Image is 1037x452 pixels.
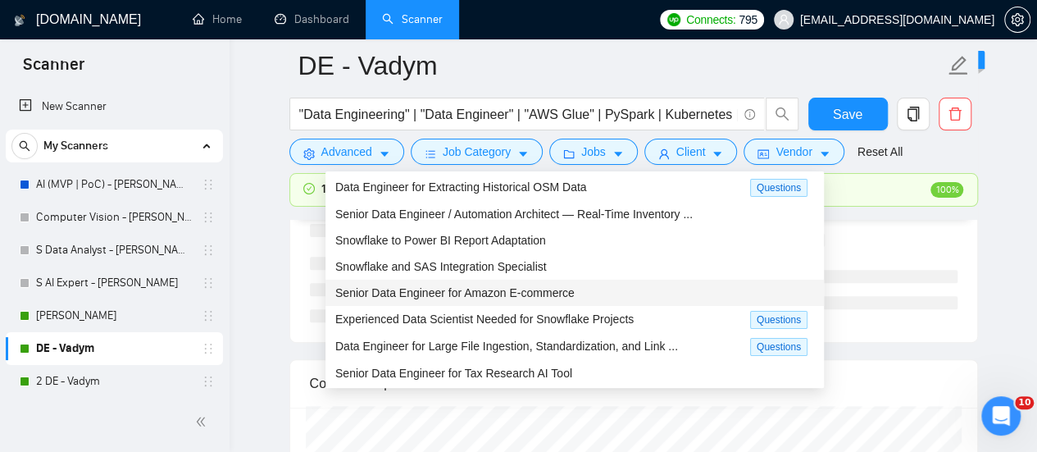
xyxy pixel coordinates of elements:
span: Snowflake to Power BI Report Adaptation [335,234,546,247]
button: idcardVendorcaret-down [744,139,844,165]
span: Senior Data Engineer for Amazon E-commerce [335,286,575,299]
a: S Data Analyst - [PERSON_NAME] [36,234,192,267]
button: copy [897,98,930,130]
a: Computer Vision - [PERSON_NAME] [36,201,192,234]
a: searchScanner [382,12,443,26]
span: check-circle [303,183,315,194]
span: bars [425,148,436,160]
span: search [766,107,798,121]
a: [PERSON_NAME] [36,299,192,332]
span: Scanner [10,53,98,87]
span: holder [202,211,215,224]
span: idcard [757,148,769,160]
span: Data Engineer for Extracting Historical OSM Data [335,180,587,194]
span: Experienced Data Scientist Needed for Snowflake Projects [335,313,634,326]
a: homeHome [193,12,242,26]
input: Search Freelance Jobs... [299,104,737,125]
span: Senior Data Engineer for Tax Research AI Tool [335,367,572,380]
button: Save [808,98,888,130]
a: 2 DE - Vadym [36,365,192,398]
span: Jobs [581,143,606,161]
span: 100% Completed ! [321,180,413,199]
a: New Scanner [19,90,210,123]
a: dashboardDashboard [275,12,349,26]
span: Client [676,143,706,161]
button: setting [1004,7,1030,33]
button: settingAdvancedcaret-down [289,139,404,165]
span: caret-down [712,148,723,160]
span: New [954,53,977,66]
span: holder [202,309,215,322]
a: Reset All [857,143,903,161]
a: S AI Expert - [PERSON_NAME] [36,267,192,299]
span: Vendor [775,143,812,161]
a: setting [1004,13,1030,26]
button: barsJob Categorycaret-down [411,139,543,165]
span: Senior Data Engineer / Automation Architect — Real-Time Inventory ... [335,208,693,221]
span: Save [833,104,862,125]
span: holder [202,178,215,191]
input: Scanner name... [298,45,944,86]
a: AI (MVP | PoC) - [PERSON_NAME] [36,168,192,201]
span: info-circle [744,109,755,120]
span: 795 [739,11,757,29]
span: Data Engineer for Large File Ingestion, Standardization, and Link ... [335,340,678,353]
button: search [11,133,38,159]
span: copy [898,107,929,121]
span: 100% [930,182,963,198]
span: caret-down [612,148,624,160]
span: holder [202,342,215,355]
a: DE - Vadym [36,332,192,365]
li: New Scanner [6,90,223,123]
span: Questions [750,179,807,197]
img: logo [14,7,25,34]
span: double-left [195,413,211,430]
span: My Scanners [43,130,108,162]
button: delete [939,98,971,130]
span: setting [1005,13,1030,26]
button: search [766,98,798,130]
span: Questions [750,338,807,356]
img: upwork-logo.png [667,13,680,26]
span: folder [563,148,575,160]
span: holder [202,244,215,257]
span: caret-down [379,148,390,160]
button: folderJobscaret-down [549,139,638,165]
iframe: Intercom live chat [981,396,1021,436]
span: Advanced [321,143,372,161]
span: 10 [1015,396,1034,409]
span: edit [948,55,969,76]
span: holder [202,276,215,290]
span: caret-down [819,148,830,160]
span: holder [202,375,215,388]
span: user [658,148,670,160]
span: delete [939,107,971,121]
span: user [778,14,789,25]
button: userClientcaret-down [644,139,738,165]
span: setting [303,148,315,160]
span: caret-down [517,148,529,160]
div: Connects Expense [310,360,957,407]
span: Connects: [686,11,735,29]
span: search [12,140,37,152]
span: Questions [750,311,807,329]
span: Snowflake and SAS Integration Specialist [335,260,547,273]
span: Job Category [443,143,511,161]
